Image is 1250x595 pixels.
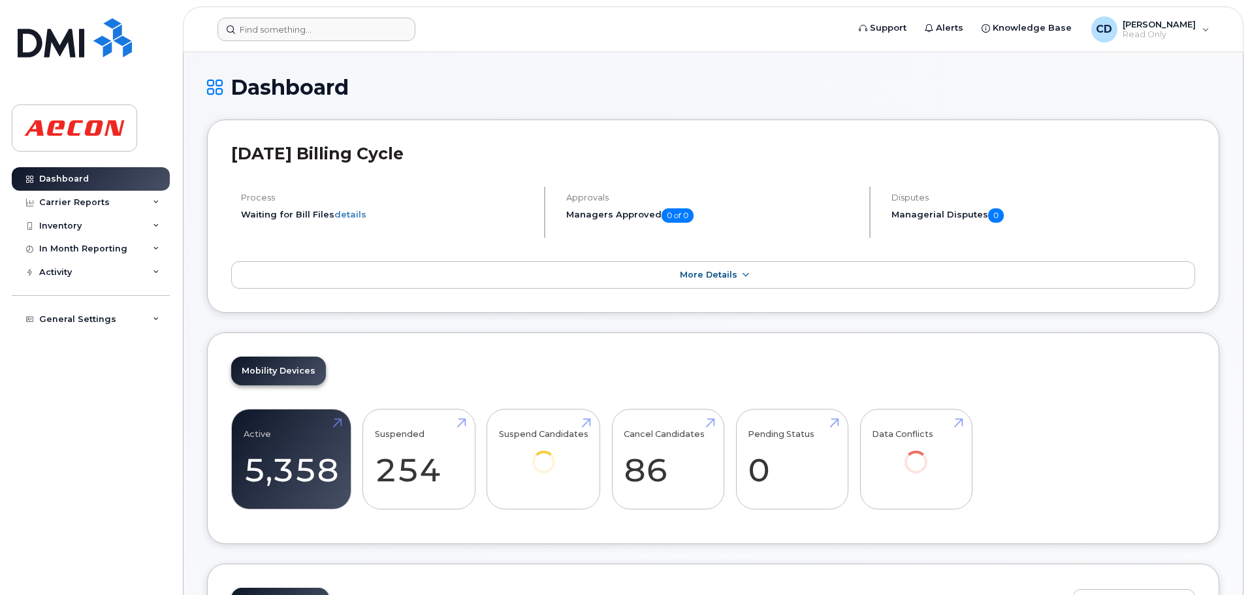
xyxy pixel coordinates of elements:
span: More Details [680,270,737,280]
li: Waiting for Bill Files [241,208,533,221]
a: details [334,209,366,219]
a: Data Conflicts [872,416,960,491]
a: Cancel Candidates 86 [624,416,712,502]
h4: Disputes [891,193,1195,202]
a: Mobility Devices [231,357,326,385]
h2: [DATE] Billing Cycle [231,144,1195,163]
h5: Managerial Disputes [891,208,1195,223]
span: 0 of 0 [662,208,694,223]
h4: Process [241,193,533,202]
a: Suspend Candidates [499,416,588,491]
h5: Managers Approved [566,208,858,223]
a: Suspended 254 [375,416,463,502]
a: Active 5,358 [244,416,339,502]
span: 0 [988,208,1004,223]
h1: Dashboard [207,76,1219,99]
a: Pending Status 0 [748,416,836,502]
h4: Approvals [566,193,858,202]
